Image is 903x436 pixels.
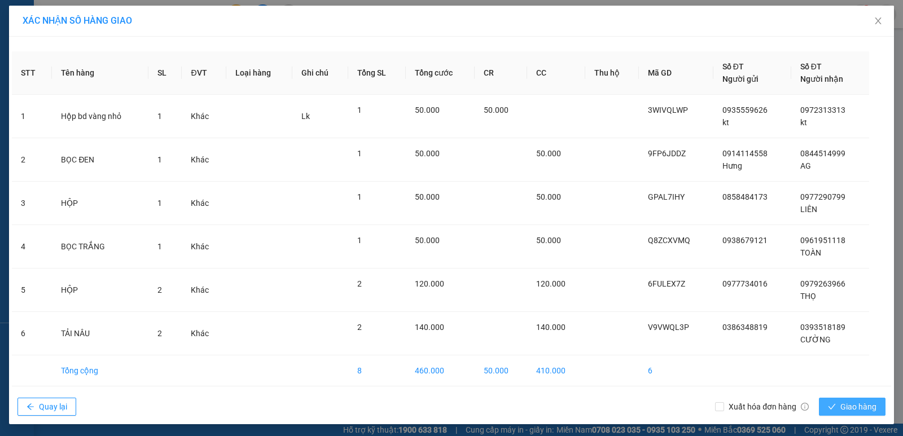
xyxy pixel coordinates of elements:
td: HỘP [52,268,148,312]
span: 2 [357,279,362,288]
td: HỘP [52,182,148,225]
span: 50.000 [536,236,561,245]
span: LIÊN [800,205,817,214]
span: kt [722,118,729,127]
span: Người gửi [722,74,759,83]
span: AG [800,161,811,170]
th: Ghi chú [292,51,348,95]
span: THỌ [800,292,816,301]
span: check [828,403,836,412]
span: Người nhận [800,74,843,83]
span: 120.000 [536,279,566,288]
span: 1 [157,242,162,251]
td: 4 [12,225,52,268]
td: Khác [182,312,226,355]
th: CC [527,51,585,95]
span: 1 [157,199,162,208]
span: Lk [301,112,310,121]
td: Khác [182,95,226,138]
button: checkGiao hàng [819,398,886,416]
td: 2 [12,138,52,182]
span: Quay lại [39,400,67,413]
span: 50.000 [536,149,561,158]
th: STT [12,51,52,95]
span: 0914114558 [722,149,768,158]
span: 0938679121 [722,236,768,245]
th: SL [148,51,182,95]
td: 5 [12,268,52,312]
span: XÁC NHẬN SỐ HÀNG GIAO [23,15,132,26]
td: Khác [182,138,226,182]
span: close [874,16,883,25]
th: Mã GD [639,51,713,95]
th: ĐVT [182,51,226,95]
span: 50.000 [484,105,509,114]
td: 50.000 [475,355,528,386]
span: 120.000 [415,279,444,288]
span: 0858484173 [722,192,768,201]
span: 50.000 [415,105,440,114]
td: Khác [182,225,226,268]
span: 1 [357,149,362,158]
span: 9FP6JDDZ [648,149,686,158]
span: 6FULEX7Z [648,279,685,288]
span: 1 [357,105,362,114]
span: Hưng [722,161,742,170]
th: CR [475,51,528,95]
button: arrow-leftQuay lại [17,398,76,416]
span: 2 [357,323,362,332]
span: 3WIVQLWP [648,105,688,114]
span: info-circle [801,403,809,411]
span: 0935559626 [722,105,768,114]
td: Khác [182,182,226,225]
span: Số ĐT [800,62,822,71]
span: 0977290799 [800,192,845,201]
td: Tổng cộng [52,355,148,386]
td: BỌC ĐEN [52,138,148,182]
th: Tổng cước [406,51,475,95]
span: 140.000 [536,323,566,332]
span: 0844514999 [800,149,845,158]
span: arrow-left [27,403,34,412]
span: kt [800,118,807,127]
span: 0972313313 [800,105,845,114]
td: 6 [12,312,52,355]
span: Giao hàng [840,400,876,413]
td: Hộp bd vàng nhỏ [52,95,148,138]
span: 0386348819 [722,323,768,332]
td: 6 [639,355,713,386]
span: 50.000 [415,149,440,158]
span: 50.000 [536,192,561,201]
span: GPAL7IHY [648,192,685,201]
span: Q8ZCXVMQ [648,236,690,245]
span: 50.000 [415,236,440,245]
td: Khác [182,268,226,312]
span: 1 [357,192,362,201]
button: Close [862,6,894,37]
td: BỌC TRẮNG [52,225,148,268]
td: 1 [12,95,52,138]
span: 2 [157,329,162,338]
span: CƯỜNG [800,335,831,344]
span: 1 [157,112,162,121]
span: 0977734016 [722,279,768,288]
td: 3 [12,182,52,225]
th: Thu hộ [585,51,639,95]
span: 0961951118 [800,236,845,245]
td: 8 [348,355,406,386]
span: TOÀN [800,248,821,257]
span: Xuất hóa đơn hàng [724,400,813,413]
span: 1 [157,155,162,164]
td: TẢI NÂU [52,312,148,355]
span: V9VWQL3P [648,323,689,332]
td: 410.000 [527,355,585,386]
th: Loại hàng [226,51,292,95]
span: 0393518189 [800,323,845,332]
span: Số ĐT [722,62,744,71]
span: 0979263966 [800,279,845,288]
th: Tổng SL [348,51,406,95]
td: 460.000 [406,355,475,386]
span: 2 [157,285,162,294]
span: 140.000 [415,323,444,332]
span: 50.000 [415,192,440,201]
